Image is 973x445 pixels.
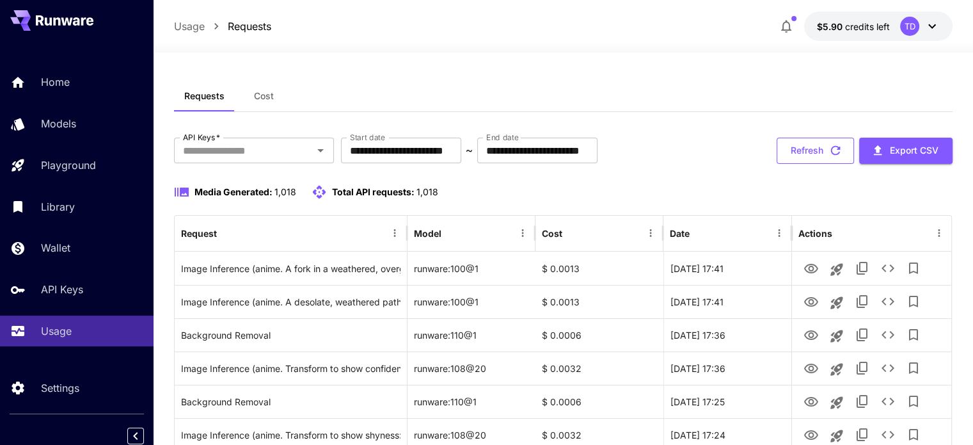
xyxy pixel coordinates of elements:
[901,255,926,281] button: Add to library
[41,74,70,90] p: Home
[850,389,875,414] button: Copy TaskUUID
[181,228,217,239] div: Request
[663,318,791,352] div: 26 Sep, 2025 17:36
[486,132,518,143] label: End date
[416,186,438,197] span: 1,018
[663,352,791,385] div: 26 Sep, 2025 17:36
[875,289,901,314] button: See details
[274,186,296,197] span: 1,018
[218,224,236,242] button: Sort
[443,224,461,242] button: Sort
[174,19,271,34] nav: breadcrumb
[41,116,76,131] p: Models
[174,19,205,34] a: Usage
[901,355,926,381] button: Add to library
[535,352,663,385] div: $ 0.0032
[798,288,824,314] button: View
[194,186,273,197] span: Media Generated:
[875,322,901,348] button: See details
[930,224,948,242] button: Menu
[817,20,890,33] div: $5.89808
[407,285,535,318] div: runware:100@1
[514,224,532,242] button: Menu
[41,323,72,339] p: Usage
[181,319,400,352] div: Click to copy prompt
[564,224,581,242] button: Sort
[850,289,875,314] button: Copy TaskUUID
[663,252,791,285] div: 26 Sep, 2025 17:41
[407,352,535,385] div: runware:108@20
[859,138,953,164] button: Export CSV
[901,322,926,348] button: Add to library
[41,199,75,214] p: Library
[824,323,850,349] button: Launch in playground
[184,90,225,102] span: Requests
[798,228,832,239] div: Actions
[642,224,660,242] button: Menu
[804,12,953,41] button: $5.89808TD
[798,355,824,381] button: View
[691,224,709,242] button: Sort
[850,322,875,348] button: Copy TaskUUID
[875,355,901,381] button: See details
[181,252,400,285] div: Click to copy prompt
[312,142,329,159] button: Open
[414,228,441,239] div: Model
[127,428,144,444] button: Collapse sidebar
[798,388,824,414] button: View
[41,380,79,396] p: Settings
[407,385,535,418] div: runware:110@1
[407,318,535,352] div: runware:110@1
[909,384,973,445] iframe: Chat Widget
[535,252,663,285] div: $ 0.0013
[466,143,473,158] p: ~
[824,290,850,316] button: Launch in playground
[777,138,854,164] button: Refresh
[181,385,400,418] div: Click to copy prompt
[901,389,926,414] button: Add to library
[798,321,824,348] button: View
[535,318,663,352] div: $ 0.0006
[386,224,404,242] button: Menu
[901,289,926,314] button: Add to library
[41,282,83,297] p: API Keys
[181,352,400,385] div: Click to copy prompt
[535,385,663,418] div: $ 0.0006
[41,240,70,255] p: Wallet
[824,390,850,416] button: Launch in playground
[850,255,875,281] button: Copy TaskUUID
[41,158,96,173] p: Playground
[670,228,690,239] div: Date
[181,286,400,318] div: Click to copy prompt
[850,355,875,381] button: Copy TaskUUID
[228,19,271,34] a: Requests
[183,132,220,143] label: API Keys
[254,90,274,102] span: Cost
[824,257,850,282] button: Launch in playground
[875,255,901,281] button: See details
[535,285,663,318] div: $ 0.0013
[663,285,791,318] div: 26 Sep, 2025 17:41
[845,21,890,32] span: credits left
[900,17,919,36] div: TD
[663,385,791,418] div: 26 Sep, 2025 17:25
[770,224,788,242] button: Menu
[407,252,535,285] div: runware:100@1
[542,228,562,239] div: Cost
[875,389,901,414] button: See details
[798,255,824,281] button: View
[824,357,850,382] button: Launch in playground
[817,21,845,32] span: $5.90
[332,186,415,197] span: Total API requests:
[350,132,385,143] label: Start date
